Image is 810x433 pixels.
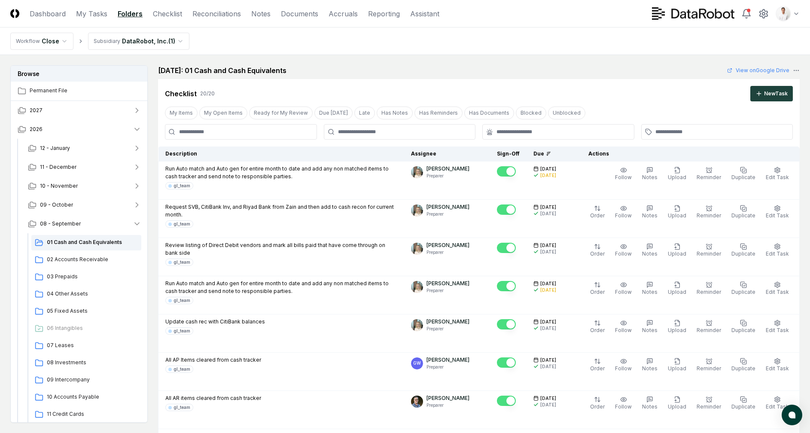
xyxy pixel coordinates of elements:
span: Notes [642,327,658,333]
img: ACg8ocKh93A2PVxV7CaGalYBgc3fGwopTyyIAwAiiQ5buQbeS2iRnTQ=s96-c [411,243,423,255]
button: Notes [640,280,659,298]
button: Upload [666,356,688,374]
span: Follow [615,403,632,410]
div: [DATE] [540,249,556,255]
p: Preparer [426,326,469,332]
p: [PERSON_NAME] [426,356,469,364]
div: New Task [764,90,788,98]
button: Follow [613,356,633,374]
button: Order [588,356,606,374]
button: Reminder [695,241,723,259]
button: 12 - January [21,139,148,158]
button: Edit Task [764,241,791,259]
button: Upload [666,318,688,336]
button: Upload [666,165,688,183]
span: Edit Task [766,327,789,333]
th: Sign-Off [490,146,527,162]
button: Follow [613,318,633,336]
span: 04 Other Assets [47,290,138,298]
p: Preparer [426,402,469,409]
span: Reminder [697,289,721,295]
a: 11 Credit Cards [31,407,141,422]
span: [DATE] [540,395,556,402]
a: 10 Accounts Payable [31,390,141,405]
p: All AP Items cleared from cash tracker [165,356,261,364]
a: Notes [251,9,271,19]
span: 11 - December [40,163,76,171]
div: gl_team [174,366,190,372]
button: Reminder [695,394,723,412]
button: Follow [613,241,633,259]
span: [DATE] [540,204,556,210]
a: Permanent File [11,82,148,101]
span: 06 Intangibles [47,324,138,332]
p: [PERSON_NAME] [426,241,469,249]
span: Upload [668,327,686,333]
button: Duplicate [730,241,757,259]
p: Run Auto match and Auto gen for entire month to date and add any non matched items to cash tracke... [165,280,397,295]
span: Upload [668,174,686,180]
div: [DATE] [540,210,556,217]
button: Mark complete [497,204,516,215]
span: Duplicate [731,327,755,333]
div: [DATE] [540,287,556,293]
span: [DATE] [540,242,556,249]
button: Upload [666,394,688,412]
span: 08 - September [40,220,81,228]
div: gl_team [174,404,190,411]
span: Notes [642,174,658,180]
span: [DATE] [540,357,556,363]
span: Edit Task [766,250,789,257]
a: My Tasks [76,9,107,19]
span: Order [590,212,605,219]
a: 08 Investments [31,355,141,371]
button: Has Notes [377,107,413,119]
p: [PERSON_NAME] [426,318,469,326]
button: 11 - December [21,158,148,177]
span: 01 Cash and Cash Equivalents [47,238,138,246]
button: Duplicate [730,394,757,412]
button: Edit Task [764,203,791,221]
th: Description [158,146,405,162]
button: Notes [640,318,659,336]
a: 07 Leases [31,338,141,354]
div: Subsidiary [94,37,120,45]
button: Edit Task [764,394,791,412]
button: Order [588,318,606,336]
button: Upload [666,280,688,298]
span: Edit Task [766,212,789,219]
div: Actions [582,150,793,158]
nav: breadcrumb [10,33,189,50]
p: Preparer [426,211,469,217]
button: Edit Task [764,280,791,298]
button: Has Documents [464,107,514,119]
button: NewTask [750,86,793,101]
a: Reconciliations [192,9,241,19]
span: 10 Accounts Payable [47,393,138,401]
img: ACg8ocKh93A2PVxV7CaGalYBgc3fGwopTyyIAwAiiQ5buQbeS2iRnTQ=s96-c [411,319,423,331]
button: atlas-launcher [782,405,802,425]
div: [DATE] [540,402,556,408]
button: Edit Task [764,165,791,183]
p: [PERSON_NAME] [426,203,469,211]
span: Notes [642,289,658,295]
p: Preparer [426,249,469,256]
span: Duplicate [731,403,755,410]
button: Duplicate [730,165,757,183]
p: Preparer [426,173,469,179]
button: Follow [613,280,633,298]
a: 04 Other Assets [31,287,141,302]
span: 12 - January [40,144,70,152]
p: Request SVB, CitiBank Inv, and Riyad Bank from Zain and then add to cash recon for current month. [165,203,397,219]
th: Assignee [404,146,490,162]
button: 09 - October [21,195,148,214]
button: Reminder [695,318,723,336]
p: Run Auto match and Auto gen for entire month to date and add any non matched items to cash tracke... [165,165,397,180]
span: Follow [615,174,632,180]
p: Update cash rec with CitiBank balances [165,318,265,326]
button: Reminder [695,280,723,298]
a: 03 Prepaids [31,269,141,285]
a: 01 Cash and Cash Equivalents [31,235,141,250]
a: 05 Fixed Assets [31,304,141,319]
span: Duplicate [731,212,755,219]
